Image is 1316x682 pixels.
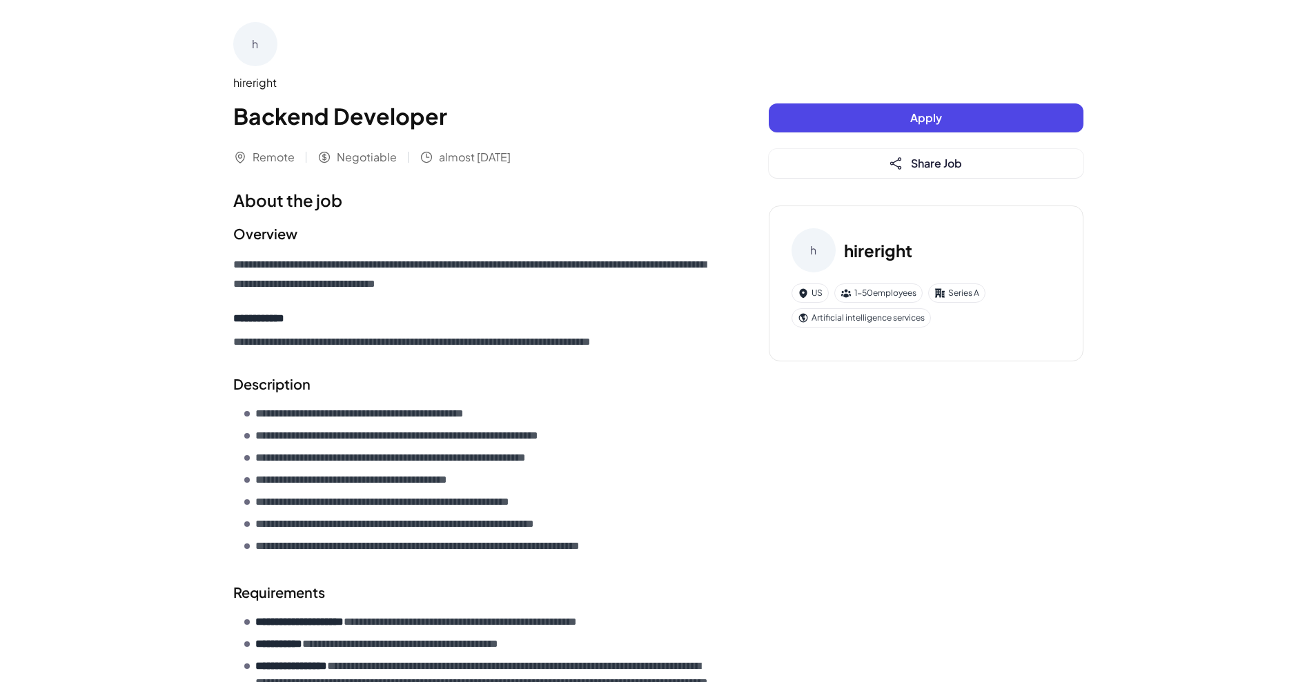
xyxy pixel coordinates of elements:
[911,156,962,170] span: Share Job
[769,149,1083,178] button: Share Job
[233,582,714,603] h2: Requirements
[253,149,295,166] span: Remote
[834,283,923,303] div: 1-50 employees
[439,149,511,166] span: almost [DATE]
[769,103,1083,132] button: Apply
[928,283,985,303] div: Series A
[233,223,714,244] h2: Overview
[233,22,277,66] div: h
[792,308,931,328] div: Artificial intelligence services
[233,74,714,91] div: hireright
[337,149,397,166] span: Negotiable
[792,228,836,272] div: h
[844,238,912,263] h3: hireright
[910,110,942,125] span: Apply
[792,283,829,303] div: US
[233,188,714,212] h1: About the job
[233,99,714,132] h1: Backend Developer
[233,374,714,394] h2: Description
